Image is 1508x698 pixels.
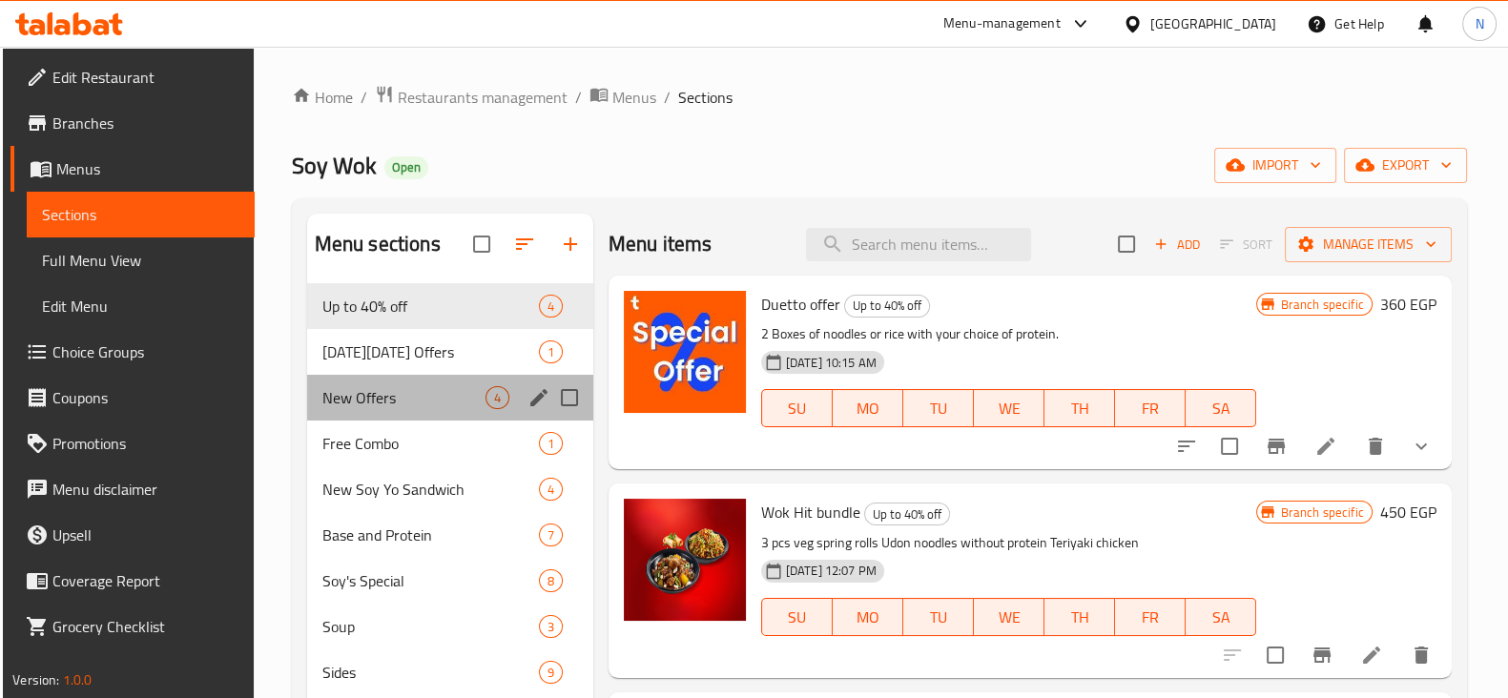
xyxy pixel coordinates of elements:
[322,386,485,409] span: New Offers
[974,598,1044,636] button: WE
[1193,604,1249,631] span: SA
[292,86,353,109] a: Home
[52,569,239,592] span: Coverage Report
[1380,499,1436,525] h6: 450 EGP
[42,249,239,272] span: Full Menu View
[539,478,563,501] div: items
[322,340,539,363] div: Black Friday Offers
[486,389,508,407] span: 4
[322,569,539,592] span: Soy's Special
[1123,395,1178,422] span: FR
[1272,296,1371,314] span: Branch specific
[10,54,255,100] a: Edit Restaurant
[1398,423,1444,469] button: show more
[322,478,539,501] div: New Soy Yo Sandwich
[1410,435,1433,458] svg: Show Choices
[911,604,966,631] span: TU
[1360,644,1383,667] a: Edit menu item
[539,432,563,455] div: items
[770,395,825,422] span: SU
[903,389,974,427] button: TU
[27,283,255,329] a: Edit Menu
[981,604,1037,631] span: WE
[292,85,1467,110] nav: breadcrumb
[292,144,377,187] span: Soy Wok
[10,375,255,421] a: Coupons
[678,86,733,109] span: Sections
[27,192,255,237] a: Sections
[52,523,239,546] span: Upsell
[307,604,593,649] div: Soup3
[540,298,562,316] span: 4
[1151,234,1203,256] span: Add
[52,66,239,89] span: Edit Restaurant
[833,389,903,427] button: MO
[462,224,502,264] span: Select all sections
[539,661,563,684] div: items
[1299,632,1345,678] button: Branch-specific-item
[761,498,860,526] span: Wok Hit bundle
[539,340,563,363] div: items
[63,667,93,692] span: 1.0.0
[384,156,428,179] div: Open
[911,395,966,422] span: TU
[12,667,59,692] span: Version:
[624,499,746,621] img: Wok Hit bundle
[1300,233,1436,257] span: Manage items
[845,295,929,317] span: Up to 40% off
[322,432,539,455] span: Free Combo
[981,395,1037,422] span: WE
[1272,503,1371,522] span: Branch specific
[315,230,441,258] h2: Menu sections
[609,230,713,258] h2: Menu items
[27,237,255,283] a: Full Menu View
[10,604,255,649] a: Grocery Checklist
[1186,389,1256,427] button: SA
[307,558,593,604] div: Soy's Special8
[761,531,1257,555] p: 3 pcs veg spring rolls Udon noodles without protein Teriyaki chicken
[540,526,562,544] span: 7
[1209,426,1250,466] span: Select to update
[10,146,255,192] a: Menus
[778,354,884,372] span: [DATE] 10:15 AM
[10,329,255,375] a: Choice Groups
[10,558,255,604] a: Coverage Report
[52,478,239,501] span: Menu disclaimer
[539,569,563,592] div: items
[1253,423,1299,469] button: Branch-specific-item
[1229,154,1321,177] span: import
[1285,227,1452,262] button: Manage items
[307,466,593,512] div: New Soy Yo Sandwich4
[52,340,239,363] span: Choice Groups
[540,481,562,499] span: 4
[307,375,593,421] div: New Offers4edit
[844,295,930,318] div: Up to 40% off
[540,618,562,636] span: 3
[840,604,896,631] span: MO
[322,295,539,318] span: Up to 40% off
[56,157,239,180] span: Menus
[1146,230,1208,259] span: Add item
[1115,598,1186,636] button: FR
[375,85,568,110] a: Restaurants management
[575,86,582,109] li: /
[384,159,428,175] span: Open
[52,112,239,134] span: Branches
[589,85,656,110] a: Menus
[664,86,671,109] li: /
[322,661,539,684] span: Sides
[864,503,950,525] div: Up to 40% off
[42,295,239,318] span: Edit Menu
[307,283,593,329] div: Up to 40% off4
[485,386,509,409] div: items
[547,221,593,267] button: Add section
[770,604,825,631] span: SU
[540,435,562,453] span: 1
[1123,604,1178,631] span: FR
[502,221,547,267] span: Sort sections
[1164,423,1209,469] button: sort-choices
